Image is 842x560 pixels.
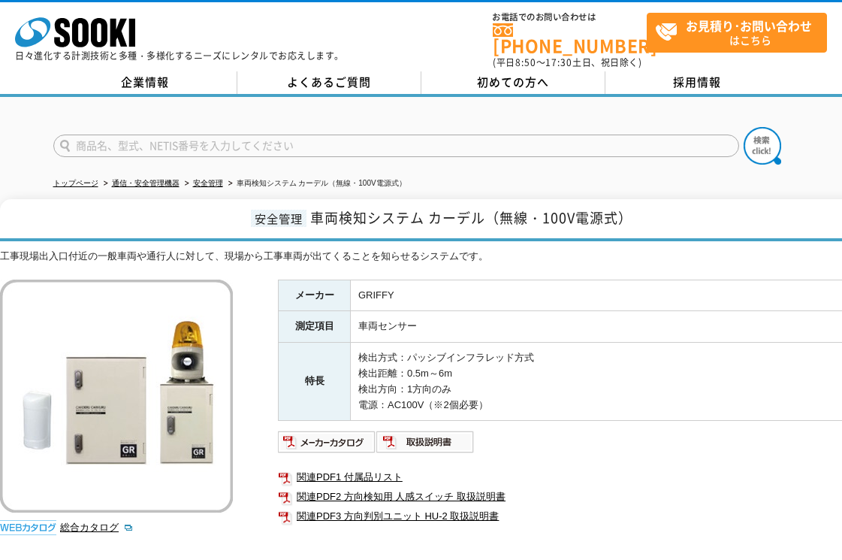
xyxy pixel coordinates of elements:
a: 取扱説明書 [376,440,475,452]
a: よくあるご質問 [237,71,421,94]
span: 8:50 [515,56,536,69]
th: 測定項目 [279,311,351,343]
span: 17:30 [545,56,572,69]
a: 安全管理 [193,179,223,187]
span: (平日 ～ 土日、祝日除く) [493,56,641,69]
p: 日々進化する計測技術と多種・多様化するニーズにレンタルでお応えします。 [15,51,344,60]
a: トップページ [53,179,98,187]
span: お電話でのお問い合わせは [493,13,647,22]
img: btn_search.png [744,127,781,165]
a: 総合カタログ [60,522,134,533]
th: 特長 [279,343,351,421]
strong: お見積り･お問い合わせ [686,17,812,35]
a: 企業情報 [53,71,237,94]
li: 車両検知システム カーデル（無線・100V電源式） [225,176,406,192]
img: メーカーカタログ [278,430,376,454]
a: 通信・安全管理機器 [112,179,180,187]
a: 採用情報 [605,71,789,94]
th: メーカー [279,280,351,311]
a: [PHONE_NUMBER] [493,23,647,54]
span: 車両検知システム カーデル（無線・100V電源式） [310,207,632,228]
span: 安全管理 [251,210,306,227]
span: はこちら [655,14,826,51]
span: 初めての方へ [477,74,549,90]
a: お見積り･お問い合わせはこちら [647,13,827,53]
a: メーカーカタログ [278,440,376,452]
input: 商品名、型式、NETIS番号を入力してください [53,135,739,157]
img: 取扱説明書 [376,430,475,454]
a: 初めての方へ [421,71,605,94]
